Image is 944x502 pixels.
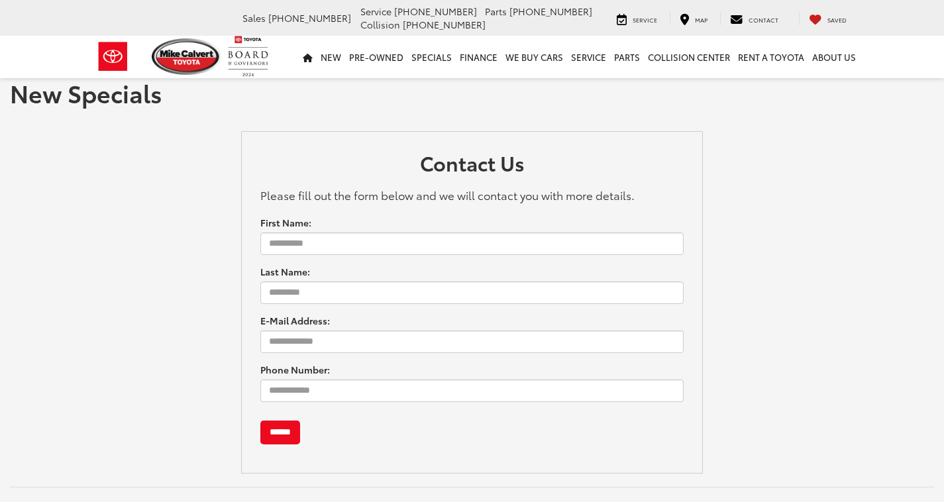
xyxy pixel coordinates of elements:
a: Pre-Owned [345,36,407,78]
span: Contact [749,15,778,24]
span: [PHONE_NUMBER] [394,5,477,18]
a: New [317,36,345,78]
span: [PHONE_NUMBER] [403,18,486,31]
span: [PHONE_NUMBER] [509,5,592,18]
a: Service [607,12,667,25]
a: Parts [610,36,644,78]
p: Please fill out the form below and we will contact you with more details. [260,187,684,203]
span: Sales [242,11,266,25]
label: E-Mail Address: [260,314,330,327]
a: Map [670,12,717,25]
a: Home [299,36,317,78]
span: [PHONE_NUMBER] [268,11,351,25]
a: Finance [456,36,501,78]
span: Service [633,15,657,24]
span: Map [695,15,708,24]
h2: Contact Us [260,152,684,180]
a: Contact [720,12,788,25]
img: Mike Calvert Toyota [152,38,222,75]
span: Service [360,5,392,18]
label: Phone Number: [260,363,330,376]
span: Saved [827,15,847,24]
a: About Us [808,36,860,78]
span: Parts [485,5,507,18]
a: Rent a Toyota [734,36,808,78]
a: Collision Center [644,36,734,78]
a: Specials [407,36,456,78]
a: My Saved Vehicles [799,12,857,25]
label: Last Name: [260,265,310,278]
h1: New Specials [10,79,934,106]
label: First Name: [260,216,311,229]
a: WE BUY CARS [501,36,567,78]
img: Toyota [88,35,138,78]
a: Service [567,36,610,78]
span: Collision [360,18,400,31]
